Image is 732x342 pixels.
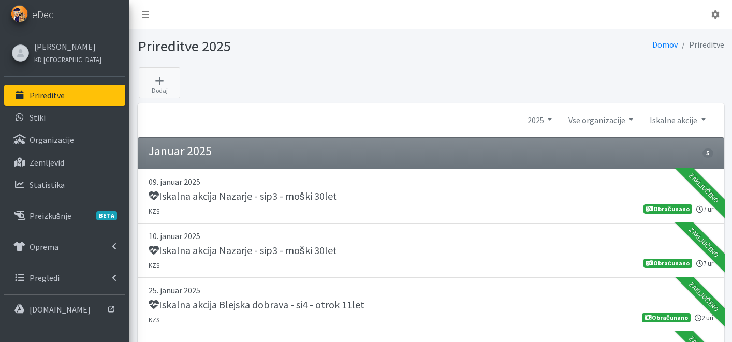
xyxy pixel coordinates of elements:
p: Preizkušnje [30,211,71,221]
a: 2025 [519,110,560,130]
p: Stiki [30,112,46,123]
p: Pregledi [30,273,60,283]
a: 10. januar 2025 Iskalna akcija Nazarje - sip3 - moški 30let KZS 7 ur Obračunano Zaključeno [138,224,724,278]
a: 09. januar 2025 Iskalna akcija Nazarje - sip3 - moški 30let KZS 7 ur Obračunano Zaključeno [138,169,724,224]
a: KD [GEOGRAPHIC_DATA] [34,53,101,65]
a: PreizkušnjeBETA [4,205,125,226]
a: 25. januar 2025 Iskalna akcija Blejska dobrava - si4 - otrok 11let KZS 2 uri Obračunano Zaključeno [138,278,724,332]
p: 25. januar 2025 [149,284,713,296]
p: 09. januar 2025 [149,175,713,188]
a: Dodaj [139,67,180,98]
h5: Iskalna akcija Nazarje - sip3 - moški 30let [149,244,337,257]
span: Obračunano [643,259,692,268]
span: 5 [702,148,713,158]
a: Zemljevid [4,152,125,173]
p: Prireditve [30,90,65,100]
h5: Iskalna akcija Nazarje - sip3 - moški 30let [149,190,337,202]
span: eDedi [32,7,56,22]
span: Obračunano [643,204,692,214]
a: [PERSON_NAME] [34,40,101,53]
a: Domov [652,39,678,50]
h1: Prireditve 2025 [138,37,427,55]
p: [DOMAIN_NAME] [30,304,91,315]
a: Vse organizacije [560,110,641,130]
a: Prireditve [4,85,125,106]
small: KZS [149,207,159,215]
span: Obračunano [642,313,690,322]
li: Prireditve [678,37,724,52]
a: Pregledi [4,267,125,288]
span: BETA [96,211,117,220]
a: [DOMAIN_NAME] [4,299,125,320]
small: KZS [149,316,159,324]
a: Stiki [4,107,125,128]
p: Statistika [30,180,65,190]
h4: Januar 2025 [149,144,212,159]
img: eDedi [11,5,28,22]
a: Organizacije [4,129,125,150]
p: Organizacije [30,135,74,145]
small: KZS [149,261,159,270]
h5: Iskalna akcija Blejska dobrava - si4 - otrok 11let [149,299,364,311]
small: KD [GEOGRAPHIC_DATA] [34,55,101,64]
a: Oprema [4,236,125,257]
a: Iskalne akcije [641,110,713,130]
p: 10. januar 2025 [149,230,713,242]
a: Statistika [4,174,125,195]
p: Oprema [30,242,58,252]
p: Zemljevid [30,157,64,168]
